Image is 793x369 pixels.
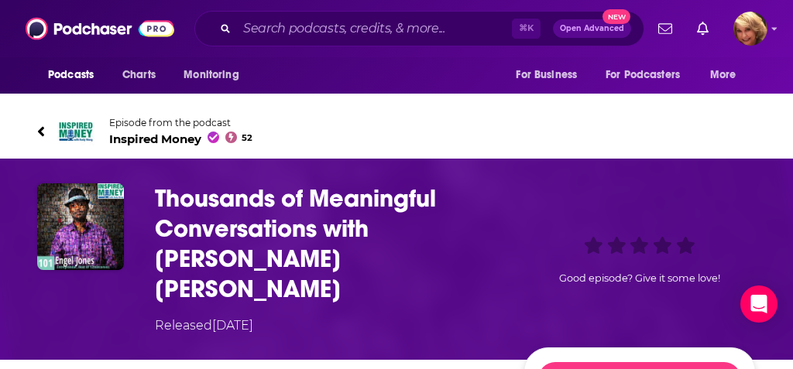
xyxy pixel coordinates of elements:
span: ⌘ K [512,19,541,39]
span: Good episode? Give it some love! [559,272,720,284]
button: open menu [505,60,596,90]
span: For Business [516,64,577,86]
a: Inspired MoneyEpisode from the podcastInspired Money52 [37,113,756,150]
span: Episode from the podcast [109,117,252,128]
div: Search podcasts, credits, & more... [194,11,644,46]
span: Open Advanced [560,25,624,32]
span: Monitoring [184,64,239,86]
img: Inspired Money [57,113,94,150]
button: open menu [173,60,259,90]
img: User Profile [733,12,767,46]
span: Charts [122,64,156,86]
a: Show notifications dropdown [652,15,678,42]
span: New [602,9,630,24]
span: 52 [242,135,252,142]
span: Logged in as SuzNiles [733,12,767,46]
span: For Podcasters [606,64,680,86]
div: Open Intercom Messenger [740,285,778,323]
button: open menu [596,60,702,90]
span: More [710,64,736,86]
h1: Thousands of Meaningful Conversations with Engel Jones [155,183,499,304]
a: Show notifications dropdown [691,15,715,42]
img: Podchaser - Follow, Share and Rate Podcasts [26,14,174,43]
img: Thousands of Meaningful Conversations with Engel Jones [37,183,124,270]
span: Inspired Money [109,132,252,146]
button: Show profile menu [733,12,767,46]
a: Charts [112,60,165,90]
button: open menu [37,60,114,90]
div: Released [DATE] [155,316,253,335]
input: Search podcasts, credits, & more... [237,16,512,41]
span: Podcasts [48,64,94,86]
button: Open AdvancedNew [553,19,631,38]
button: open menu [699,60,756,90]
